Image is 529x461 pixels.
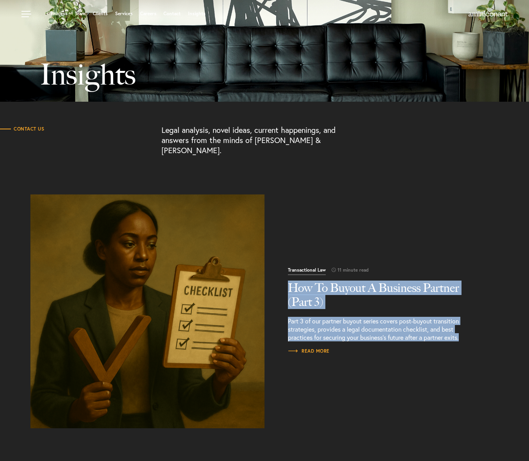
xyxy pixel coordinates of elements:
a: Insights [188,11,206,16]
a: Team [75,11,85,16]
a: Read More [288,347,330,355]
a: Clients [93,11,108,16]
span: 11 minute read [326,268,369,272]
img: icon-time-light.svg [332,268,336,272]
p: Part 3 of our partner buyout series covers post-buyout transition strategies, provides a legal do... [288,317,475,341]
span: Transactional Law [288,268,326,275]
a: Read More [30,194,264,428]
a: Services [115,11,133,16]
a: Careers [140,11,156,16]
a: Contact [163,11,181,16]
a: Home [469,11,508,18]
p: Legal analysis, novel ideas, current happenings, and answers from the minds of [PERSON_NAME] & [P... [162,125,339,155]
h2: How To Buyout A Business Partner (Part 3) [288,281,475,309]
img: post-buyout checklist [30,194,264,428]
span: Read More [288,349,330,353]
a: Process [51,11,67,16]
a: Read More [288,267,475,341]
img: Amini & Conant [469,11,508,17]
